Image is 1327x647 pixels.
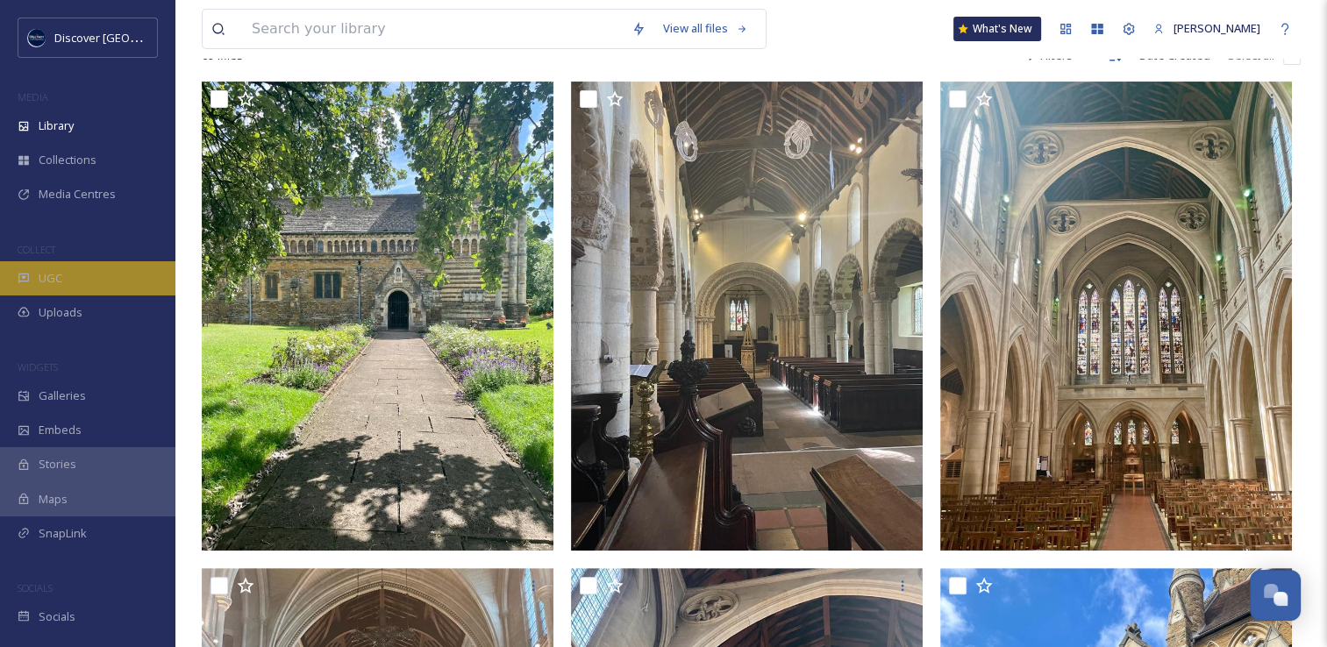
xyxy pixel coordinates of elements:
[28,29,46,46] img: Untitled%20design%20%282%29.png
[39,270,62,287] span: UGC
[39,117,74,134] span: Library
[39,387,86,404] span: Galleries
[18,243,55,256] span: COLLECT
[1250,570,1301,621] button: Open Chat
[18,581,53,594] span: SOCIALS
[39,608,75,625] span: Socials
[39,304,82,321] span: Uploads
[39,491,68,508] span: Maps
[202,82,553,550] img: St Peter's Church - Heritage Open Days 2023 (6).JPG
[953,17,1041,41] a: What's New
[54,29,214,46] span: Discover [GEOGRAPHIC_DATA]
[1145,11,1269,46] a: [PERSON_NAME]
[39,186,116,203] span: Media Centres
[39,422,82,438] span: Embeds
[1174,20,1260,36] span: [PERSON_NAME]
[39,152,96,168] span: Collections
[243,10,623,48] input: Search your library
[940,82,1292,550] img: St Peter's Church - Heritage Open Days 2023 (4).JPG
[18,360,58,373] span: WIDGETS
[39,456,76,473] span: Stories
[571,82,923,550] img: St Peter's Church - Heritage Open Days 2023 (5).JPG
[39,525,87,542] span: SnapLink
[654,11,757,46] a: View all files
[18,90,48,103] span: MEDIA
